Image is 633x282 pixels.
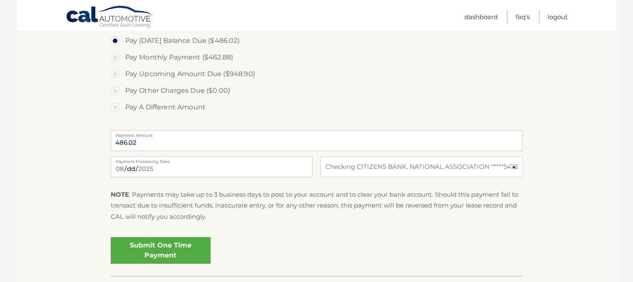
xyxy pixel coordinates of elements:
p: : Payments may take up to 3 business days to post to your account and to clear your bank account.... [111,189,523,222]
a: Dashboard [464,10,498,24]
a: Cal Automotive [66,5,153,30]
a: Logout [548,10,568,24]
label: Payment Processing Date [111,156,313,163]
label: Pay [DATE] Balance Due ($486.02) [111,32,523,49]
label: Pay Other Charges Due ($0.00) [111,82,523,99]
a: Submit One Time Payment [111,237,211,264]
strong: NOTE [111,190,129,198]
input: Payment Amount [111,130,523,151]
label: Pay A Different Amount [111,99,523,116]
input: Payment Date [111,156,313,177]
label: Payment Amount [111,130,523,137]
label: Pay Upcoming Amount Due ($948.90) [111,66,523,82]
label: Pay Monthly Payment ($462.88) [111,49,523,66]
a: FAQ's [516,10,530,24]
